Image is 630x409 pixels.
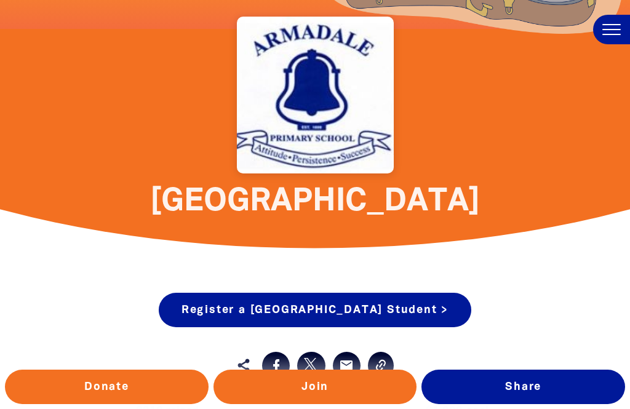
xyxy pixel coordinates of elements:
[297,352,325,379] a: Post
[421,370,625,404] button: Share
[159,293,471,327] a: Register a [GEOGRAPHIC_DATA] Student >
[333,352,361,379] a: email
[5,370,209,404] button: Donate
[213,370,417,404] a: Join
[150,187,480,216] span: [GEOGRAPHIC_DATA]
[262,352,290,379] a: Share
[368,352,394,379] button: Copy Link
